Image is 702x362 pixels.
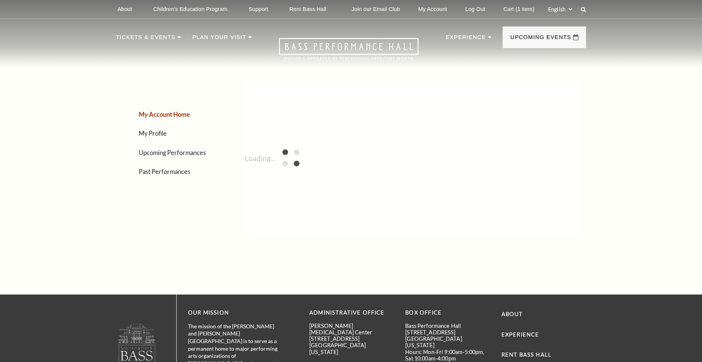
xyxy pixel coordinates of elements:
p: About [118,6,132,13]
p: Administrative Office [309,308,394,318]
p: Children's Education Program [153,6,227,13]
p: Plan Your Visit [192,33,246,46]
p: [STREET_ADDRESS] [405,329,490,335]
p: Experience [446,33,486,46]
p: [STREET_ADDRESS] [309,335,394,342]
a: About [501,311,523,317]
a: My Profile [139,130,167,137]
p: Tickets & Events [116,33,175,46]
a: My Account Home [139,111,190,118]
p: Rent Bass Hall [289,6,326,13]
select: Select: [547,6,574,13]
p: [GEOGRAPHIC_DATA][US_STATE] [309,342,394,355]
p: Upcoming Events [510,33,571,46]
p: Support [249,6,268,13]
a: Upcoming Performances [139,149,206,156]
p: Bass Performance Hall [405,323,490,329]
p: [PERSON_NAME][MEDICAL_DATA] Center [309,323,394,336]
p: [GEOGRAPHIC_DATA][US_STATE] [405,335,490,349]
p: BOX OFFICE [405,308,490,318]
a: Experience [501,331,539,338]
p: OUR MISSION [188,308,283,318]
a: Past Performances [139,168,190,175]
a: Rent Bass Hall [501,351,552,358]
p: Hours: Mon-Fri 9:00am-5:00pm, Sat 10:00am-4:00pm [405,349,490,362]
